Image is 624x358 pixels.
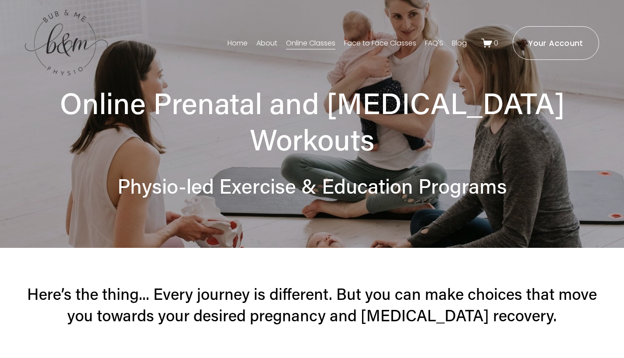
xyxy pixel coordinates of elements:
ms-portal-inner: Your Account [528,38,583,49]
a: Your Account [513,26,599,60]
a: Face to Face Classes [344,36,416,50]
h1: Online Prenatal and [MEDICAL_DATA] Workouts [25,85,599,157]
img: bubandme [25,9,108,77]
a: About [256,36,277,50]
a: Home [228,36,248,50]
h2: Physio-led Exercise & Education Programs [25,173,599,199]
a: Online Classes [286,36,335,50]
a: Blog [452,36,467,50]
h3: Here’s the thing... Every journey is different. But you can make choices that move you towards yo... [25,283,599,326]
a: FAQ'S [425,36,443,50]
span: 0 [494,38,498,48]
a: 0 [481,38,499,49]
